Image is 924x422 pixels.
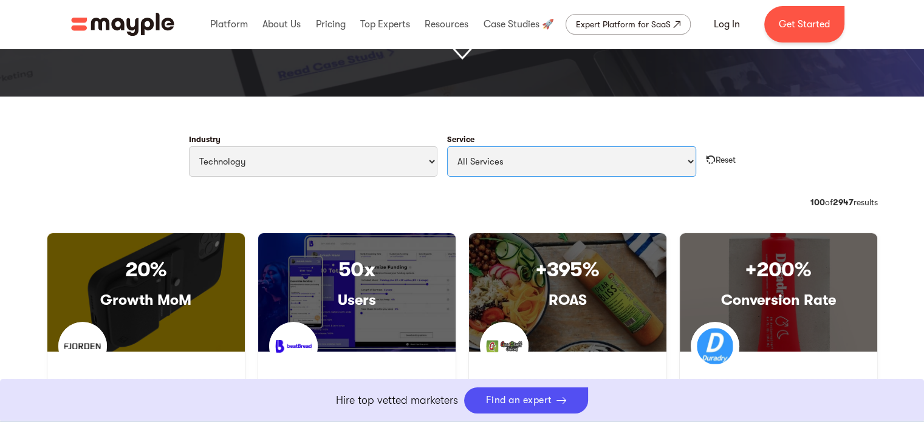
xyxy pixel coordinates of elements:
[71,13,174,36] img: Mayple logo
[680,258,877,281] h3: +200%
[422,5,471,44] div: Resources
[189,135,438,143] label: Industry
[47,258,245,281] h3: 20%
[47,126,878,186] form: Filter Cases Form
[47,233,245,352] a: 20%Growth MoM
[259,5,304,44] div: About Us
[469,258,666,281] h3: +395%
[576,17,671,32] div: Expert Platform for SaaS
[810,197,825,207] strong: 100
[207,5,251,44] div: Platform
[566,14,691,35] a: Expert Platform for SaaS
[680,291,877,309] h3: Conversion Rate
[357,5,413,44] div: Top Experts
[71,13,174,36] a: home
[336,392,458,409] p: Hire top vetted marketers
[486,395,552,406] div: Find an expert
[258,291,456,309] h3: Users
[680,233,877,352] a: +200%Conversion Rate
[716,154,736,166] div: Reset
[258,258,456,281] h3: 50x
[47,291,245,309] h3: Growth MoM
[833,197,854,207] strong: 2947
[699,10,755,39] a: Log In
[447,135,696,143] label: Service
[810,196,878,208] div: of results
[764,6,844,43] a: Get Started
[706,155,716,165] img: reset all filters
[258,233,456,352] a: 50xUsers
[469,291,666,309] h3: ROAS
[312,5,348,44] div: Pricing
[469,233,666,352] a: +395%ROAS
